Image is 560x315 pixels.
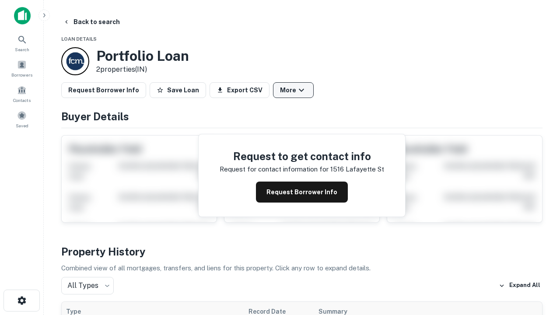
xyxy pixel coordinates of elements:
a: Search [3,31,41,55]
p: 2 properties (IN) [96,64,189,75]
a: Contacts [3,82,41,105]
h4: Property History [61,244,542,259]
button: Back to search [59,14,123,30]
a: Borrowers [3,56,41,80]
span: Contacts [13,97,31,104]
button: Request Borrower Info [61,82,146,98]
a: Saved [3,107,41,131]
button: Expand All [497,279,542,292]
button: Export CSV [210,82,269,98]
button: Save Loan [150,82,206,98]
iframe: Chat Widget [516,245,560,287]
span: Loan Details [61,36,97,42]
p: Request for contact information for [220,164,329,175]
p: 1516 lafayette st [330,164,384,175]
img: capitalize-icon.png [14,7,31,24]
span: Saved [16,122,28,129]
span: Search [15,46,29,53]
span: Borrowers [11,71,32,78]
p: Combined view of all mortgages, transfers, and liens for this property. Click any row to expand d... [61,263,542,273]
h4: Request to get contact info [220,148,384,164]
div: All Types [61,277,114,294]
h3: Portfolio Loan [96,48,189,64]
h4: Buyer Details [61,108,542,124]
button: More [273,82,314,98]
button: Request Borrower Info [256,182,348,203]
